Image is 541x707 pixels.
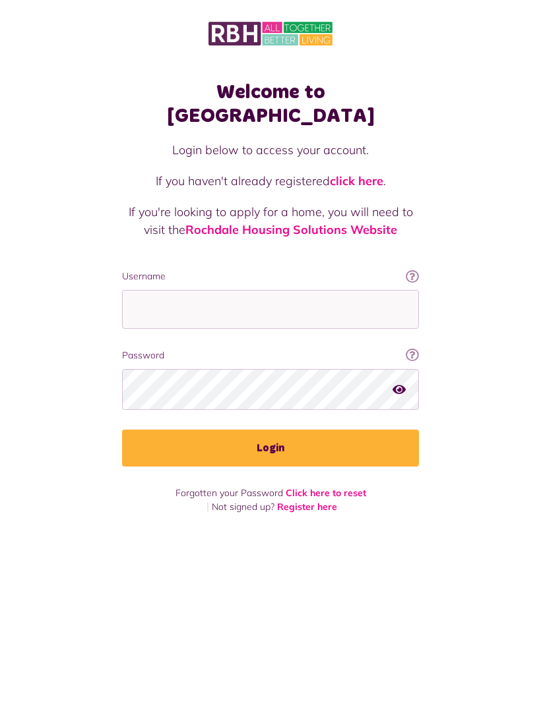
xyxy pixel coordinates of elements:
[122,141,419,159] p: Login below to access your account.
[277,501,337,513] a: Register here
[286,487,366,499] a: Click here to reset
[330,173,383,188] a: click here
[122,430,419,467] button: Login
[212,501,274,513] span: Not signed up?
[122,269,419,283] label: Username
[175,487,283,499] span: Forgotten your Password
[122,80,419,128] h1: Welcome to [GEOGRAPHIC_DATA]
[122,349,419,362] label: Password
[122,172,419,190] p: If you haven't already registered .
[208,20,333,47] img: MyRBH
[122,203,419,239] p: If you're looking to apply for a home, you will need to visit the
[185,222,397,237] a: Rochdale Housing Solutions Website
